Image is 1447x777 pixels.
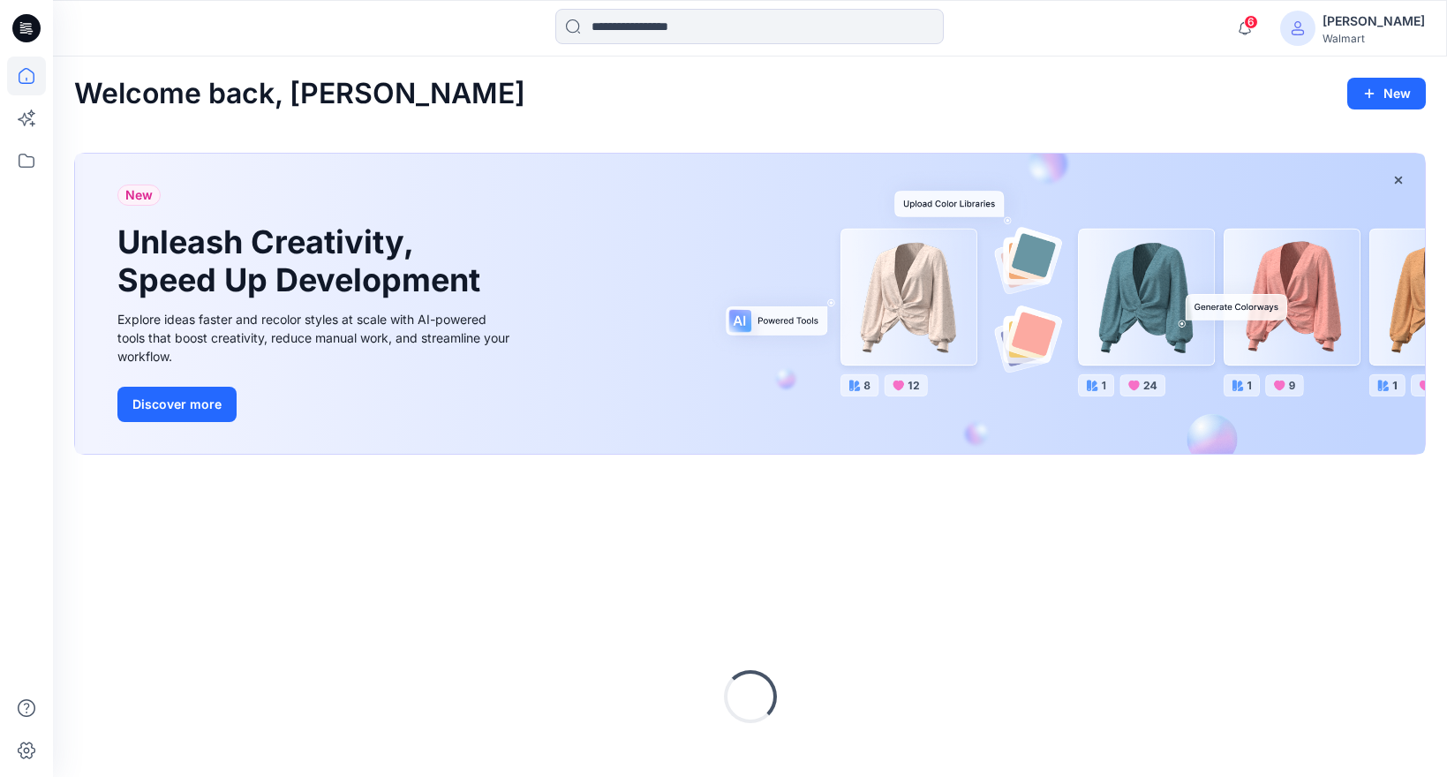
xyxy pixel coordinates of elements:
[74,78,525,110] h2: Welcome back, [PERSON_NAME]
[1323,11,1425,32] div: [PERSON_NAME]
[117,223,488,299] h1: Unleash Creativity, Speed Up Development
[117,387,515,422] a: Discover more
[1347,78,1426,109] button: New
[117,310,515,366] div: Explore ideas faster and recolor styles at scale with AI-powered tools that boost creativity, red...
[117,387,237,422] button: Discover more
[1244,15,1258,29] span: 6
[1323,32,1425,45] div: Walmart
[125,185,153,206] span: New
[1291,21,1305,35] svg: avatar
